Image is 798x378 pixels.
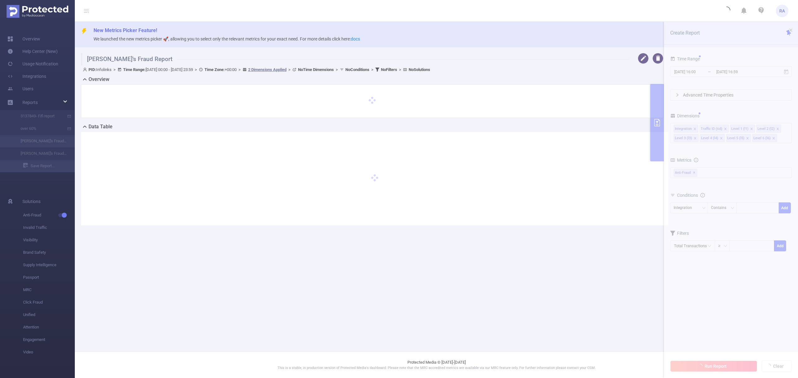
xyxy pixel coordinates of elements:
[789,27,793,34] button: icon: close
[248,67,286,72] u: 2 Dimensions Applied
[334,67,340,72] span: >
[81,28,87,34] i: icon: thunderbolt
[94,36,360,41] span: We launched the new metrics picker 🚀, allowing you to select only the relevant metrics for your e...
[7,33,40,45] a: Overview
[351,36,360,41] a: docs
[298,67,334,72] b: No Time Dimensions
[381,67,397,72] b: No Filters
[89,123,113,130] h2: Data Table
[83,67,430,72] span: Infolinks [DATE] 00:00 - [DATE] 23:59 +00:00
[75,352,798,378] footer: Protected Media © [DATE]-[DATE]
[789,28,793,32] i: icon: close
[286,67,292,72] span: >
[23,321,75,333] span: Attention
[193,67,199,72] span: >
[23,296,75,309] span: Click Fraud
[7,70,46,83] a: Integrations
[83,68,89,72] i: icon: user
[23,209,75,221] span: Anti-Fraud
[123,67,146,72] b: Time Range:
[723,7,730,15] i: icon: loading
[23,284,75,296] span: MRC
[22,96,38,109] a: Reports
[369,67,375,72] span: >
[397,67,403,72] span: >
[89,67,96,72] b: PID:
[237,67,243,72] span: >
[23,259,75,271] span: Supply Intelligence
[23,271,75,284] span: Passport
[23,346,75,358] span: Video
[90,366,782,371] p: This is a stable, in production version of Protected Media's dashboard. Please note that the MRC ...
[7,45,58,58] a: Help Center (New)
[409,67,430,72] b: No Solutions
[23,309,75,321] span: Unified
[81,53,629,65] h1: [PERSON_NAME]'s Fraud Report
[7,83,33,95] a: Users
[112,67,118,72] span: >
[89,76,109,83] h2: Overview
[94,27,157,33] span: New Metrics Picker Feature!
[7,5,68,18] img: Protected Media
[22,100,38,105] span: Reports
[22,195,41,208] span: Solutions
[23,333,75,346] span: Engagement
[345,67,369,72] b: No Conditions
[23,246,75,259] span: Brand Safety
[7,58,58,70] a: Usage Notification
[23,221,75,234] span: Invalid Traffic
[204,67,225,72] b: Time Zone:
[23,234,75,246] span: Visibility
[779,5,785,17] span: RA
